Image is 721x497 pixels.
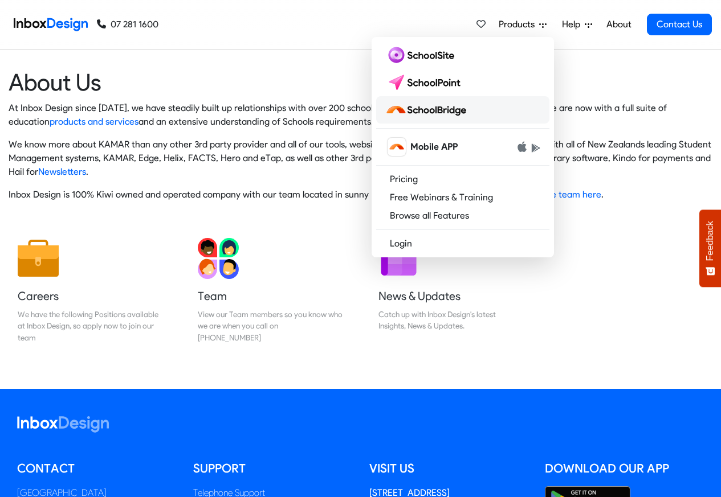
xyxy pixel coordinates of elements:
[38,166,86,177] a: Newsletters
[372,37,554,257] div: Products
[410,140,458,154] span: Mobile APP
[499,18,539,31] span: Products
[376,207,549,225] a: Browse all Features
[388,138,406,156] img: schoolbridge icon
[519,189,601,200] a: meet the team here
[385,101,471,119] img: schoolbridge logo
[9,138,712,179] p: We know more about KAMAR than any other 3rd party provider and all of our tools, websites and Sch...
[18,309,162,343] div: We have the following Positions available at Inbox Design, so apply now to join our team
[18,288,162,304] h5: Careers
[647,14,712,35] a: Contact Us
[376,235,549,253] a: Login
[9,229,172,352] a: Careers We have the following Positions available at Inbox Design, so apply now to join our team
[562,18,585,31] span: Help
[385,46,459,64] img: schoolsite logo
[97,18,158,31] a: 07 281 1600
[369,460,528,477] h5: Visit us
[369,229,532,352] a: News & Updates Catch up with Inbox Design's latest Insights, News & Updates.
[557,13,597,36] a: Help
[378,288,523,304] h5: News & Updates
[378,309,523,332] div: Catch up with Inbox Design's latest Insights, News & Updates.
[699,210,721,287] button: Feedback - Show survey
[494,13,551,36] a: Products
[198,309,343,343] div: View our Team members so you know who we are when you call on [PHONE_NUMBER]
[198,238,239,279] img: 2022_01_13_icon_team.svg
[198,288,343,304] h5: Team
[385,73,466,92] img: schoolpoint logo
[17,416,109,433] img: logo_inboxdesign_white.svg
[603,13,634,36] a: About
[545,460,704,477] h5: Download our App
[17,460,176,477] h5: Contact
[376,133,549,161] a: schoolbridge icon Mobile APP
[376,170,549,188] a: Pricing
[50,116,139,127] a: products and services
[376,188,549,207] a: Free Webinars & Training
[378,238,419,279] img: 2022_01_12_icon_newsletter.svg
[189,229,352,352] a: Team View our Team members so you know who we are when you call on [PHONE_NUMBER]
[705,221,715,261] span: Feedback
[9,68,712,97] heading: About Us
[193,460,352,477] h5: Support
[9,188,712,202] p: Inbox Design is 100% Kiwi owned and operated company with our team located in sunny [GEOGRAPHIC_D...
[18,238,59,279] img: 2022_01_13_icon_job.svg
[9,101,712,129] p: At Inbox Design since [DATE], we have steadily built up relationships with over 200 schools aroun...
